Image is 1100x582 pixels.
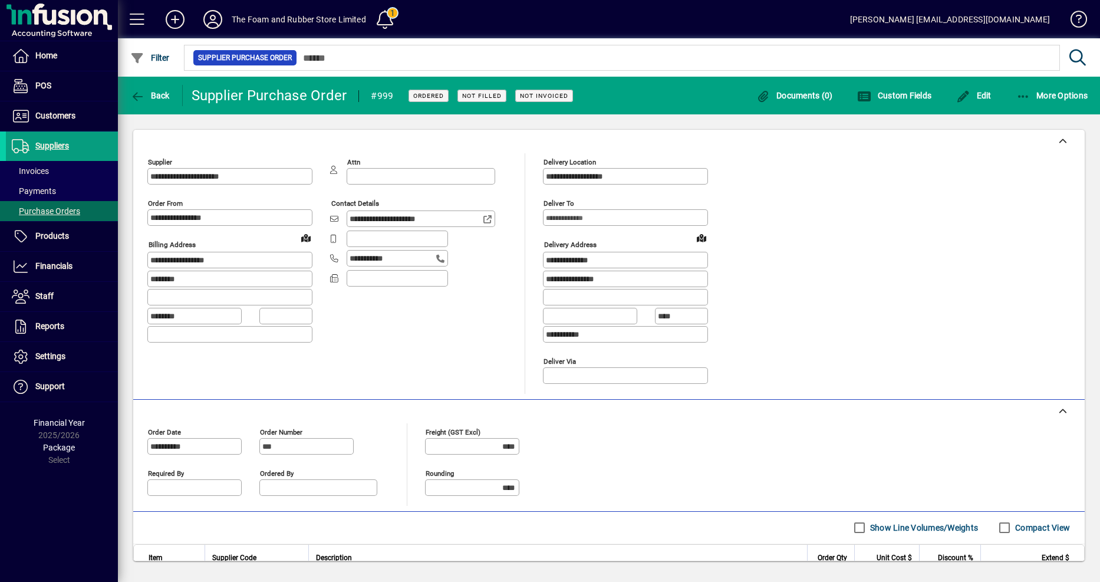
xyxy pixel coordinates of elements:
button: Documents (0) [753,85,836,106]
span: Custom Fields [857,91,931,100]
button: More Options [1013,85,1091,106]
span: Description [316,551,352,564]
span: Support [35,382,65,391]
span: Settings [35,351,65,361]
mat-label: Deliver To [544,199,574,208]
button: Filter [127,47,173,68]
app-page-header-button: Back [118,85,183,106]
a: Settings [6,342,118,371]
div: Supplier Purchase Order [192,86,347,105]
span: Back [130,91,170,100]
a: Financials [6,252,118,281]
span: Ordered [413,92,444,100]
mat-label: Order from [148,199,183,208]
mat-label: Attn [347,158,360,166]
span: Reports [35,321,64,331]
span: Supplier Code [212,551,256,564]
a: View on map [692,228,711,247]
span: Extend $ [1042,551,1069,564]
span: Financials [35,261,73,271]
a: Staff [6,282,118,311]
label: Show Line Volumes/Weights [868,522,978,534]
span: Not Filled [462,92,502,100]
mat-label: Deliver via [544,357,576,365]
div: #999 [371,87,393,106]
span: Package [43,443,75,452]
label: Compact View [1013,522,1070,534]
button: Back [127,85,173,106]
span: More Options [1016,91,1088,100]
span: Customers [35,111,75,120]
span: Order Qty [818,551,847,564]
span: Purchase Orders [12,206,80,216]
button: Add [156,9,194,30]
a: Knowledge Base [1062,2,1085,41]
a: POS [6,71,118,101]
a: Products [6,222,118,251]
mat-label: Freight (GST excl) [426,428,480,436]
span: Payments [12,186,56,196]
div: The Foam and Rubber Store Limited [232,10,366,29]
a: View on map [297,228,315,247]
button: Profile [194,9,232,30]
span: Suppliers [35,141,69,150]
span: Edit [956,91,992,100]
button: Custom Fields [854,85,934,106]
a: Home [6,41,118,71]
mat-label: Supplier [148,158,172,166]
span: Products [35,231,69,241]
span: Not Invoiced [520,92,568,100]
span: Unit Cost $ [877,551,912,564]
span: Item [149,551,163,564]
span: POS [35,81,51,90]
a: Payments [6,181,118,201]
mat-label: Order date [148,428,181,436]
span: Documents (0) [756,91,833,100]
span: Staff [35,291,54,301]
a: Invoices [6,161,118,181]
span: Invoices [12,166,49,176]
a: Customers [6,101,118,131]
span: Financial Year [34,418,85,428]
a: Support [6,372,118,402]
span: Filter [130,53,170,63]
a: Purchase Orders [6,201,118,221]
button: Edit [953,85,994,106]
mat-label: Order number [260,428,302,436]
span: Home [35,51,57,60]
span: Discount % [938,551,973,564]
div: [PERSON_NAME] [EMAIL_ADDRESS][DOMAIN_NAME] [850,10,1050,29]
mat-label: Ordered by [260,469,294,477]
mat-label: Delivery Location [544,158,596,166]
mat-label: Rounding [426,469,454,477]
a: Reports [6,312,118,341]
span: Supplier Purchase Order [198,52,292,64]
mat-label: Required by [148,469,184,477]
